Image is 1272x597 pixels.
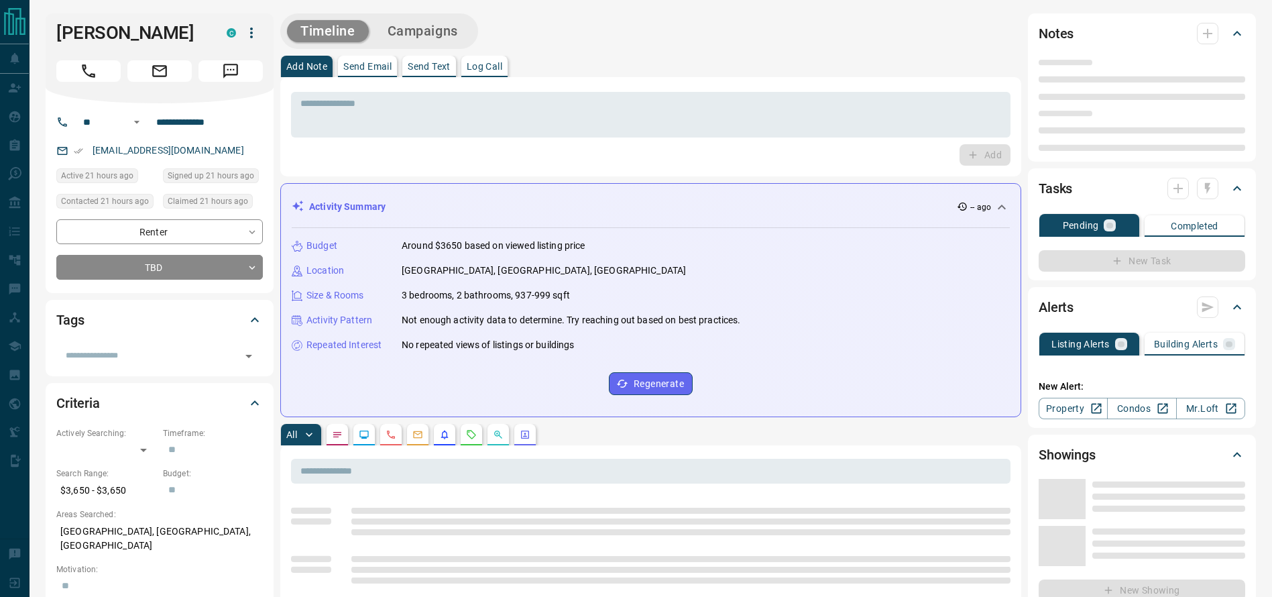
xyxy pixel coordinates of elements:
button: Open [129,114,145,130]
span: Claimed 21 hours ago [168,195,248,208]
svg: Emails [412,429,423,440]
p: Size & Rooms [306,288,364,303]
span: Call [56,60,121,82]
p: [GEOGRAPHIC_DATA], [GEOGRAPHIC_DATA], [GEOGRAPHIC_DATA] [402,264,686,278]
p: -- ago [970,201,991,213]
p: New Alert: [1039,380,1245,394]
div: Tue Sep 16 2025 [56,194,156,213]
p: 3 bedrooms, 2 bathrooms, 937-999 sqft [402,288,570,303]
div: Tue Sep 16 2025 [163,168,263,187]
div: Tue Sep 16 2025 [56,168,156,187]
p: Repeated Interest [306,338,382,352]
p: Actively Searching: [56,427,156,439]
h2: Notes [1039,23,1074,44]
p: Around $3650 based on viewed listing price [402,239,585,253]
svg: Opportunities [493,429,504,440]
p: Send Email [343,62,392,71]
svg: Email Verified [74,146,83,156]
button: Open [239,347,258,366]
span: Message [198,60,263,82]
div: Activity Summary-- ago [292,195,1010,219]
p: Activity Summary [309,200,386,214]
p: Timeframe: [163,427,263,439]
span: Signed up 21 hours ago [168,169,254,182]
button: Regenerate [609,372,693,395]
a: Mr.Loft [1176,398,1245,419]
svg: Notes [332,429,343,440]
p: Budget [306,239,337,253]
p: Completed [1171,221,1218,231]
button: Timeline [287,20,369,42]
p: Building Alerts [1154,339,1218,349]
p: Log Call [467,62,502,71]
p: Add Note [286,62,327,71]
p: Listing Alerts [1051,339,1110,349]
svg: Agent Actions [520,429,530,440]
p: Areas Searched: [56,508,263,521]
a: [EMAIL_ADDRESS][DOMAIN_NAME] [93,145,244,156]
h2: Criteria [56,392,100,414]
h2: Tasks [1039,178,1072,199]
span: Active 21 hours ago [61,169,133,182]
p: Search Range: [56,468,156,480]
div: Tags [56,304,263,336]
svg: Calls [386,429,396,440]
div: Showings [1039,439,1245,471]
div: Tue Sep 16 2025 [163,194,263,213]
div: Criteria [56,387,263,419]
p: All [286,430,297,439]
svg: Lead Browsing Activity [359,429,369,440]
div: TBD [56,255,263,280]
p: $3,650 - $3,650 [56,480,156,502]
a: Condos [1107,398,1176,419]
a: Property [1039,398,1108,419]
p: Send Text [408,62,451,71]
span: Email [127,60,192,82]
h2: Alerts [1039,296,1074,318]
p: No repeated views of listings or buildings [402,338,575,352]
p: Pending [1063,221,1099,230]
div: Alerts [1039,291,1245,323]
span: Contacted 21 hours ago [61,195,149,208]
svg: Requests [466,429,477,440]
p: Budget: [163,468,263,480]
div: Notes [1039,17,1245,50]
h1: [PERSON_NAME] [56,22,207,44]
div: Renter [56,219,263,244]
div: Tasks [1039,172,1245,205]
button: Campaigns [374,20,471,42]
p: Motivation: [56,563,263,576]
h2: Showings [1039,444,1096,466]
p: Activity Pattern [306,313,372,327]
svg: Listing Alerts [439,429,450,440]
p: Location [306,264,344,278]
h2: Tags [56,309,84,331]
p: [GEOGRAPHIC_DATA], [GEOGRAPHIC_DATA], [GEOGRAPHIC_DATA] [56,521,263,557]
p: Not enough activity data to determine. Try reaching out based on best practices. [402,313,741,327]
div: condos.ca [227,28,236,38]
